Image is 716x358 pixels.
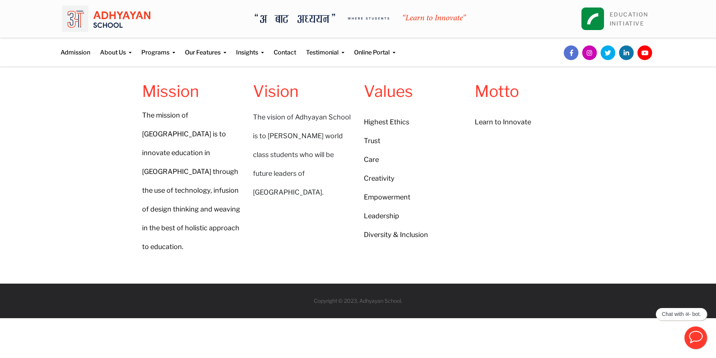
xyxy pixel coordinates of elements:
a: Contact [274,38,296,57]
a: About Us [100,38,132,57]
a: Copyright © 2023, Adhyayan School. [314,298,402,304]
h4: Mission [142,82,242,100]
a: EDUCATIONINITIATIVE [610,11,648,27]
p: Chat with अ- bot. [662,311,701,317]
a: Admission [61,38,90,57]
a: Programs [141,38,175,57]
a: Our Features [185,38,226,57]
img: square_leapfrog [581,8,604,30]
h1: The mission of [GEOGRAPHIC_DATA] is to innovate education in [GEOGRAPHIC_DATA] through the use of... [142,106,242,256]
a: Testimonial [306,38,344,57]
img: logo [62,6,150,32]
h1: Values [364,82,463,100]
h4: Vision [253,82,353,100]
img: A Bata Adhyayan where students learn to Innovate [255,14,466,23]
a: Online Portal [354,38,395,57]
h1: Highest Ethics Trust Care Creativity Empowerment Leadership Diversity & Inclusion [364,113,463,244]
h1: The vision of Adhyayan School is to [PERSON_NAME] world class students who will be future leaders... [253,108,353,202]
a: Insights [236,38,264,57]
h1: Motto [475,82,574,100]
h1: Learn to Innovate [475,113,574,131]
